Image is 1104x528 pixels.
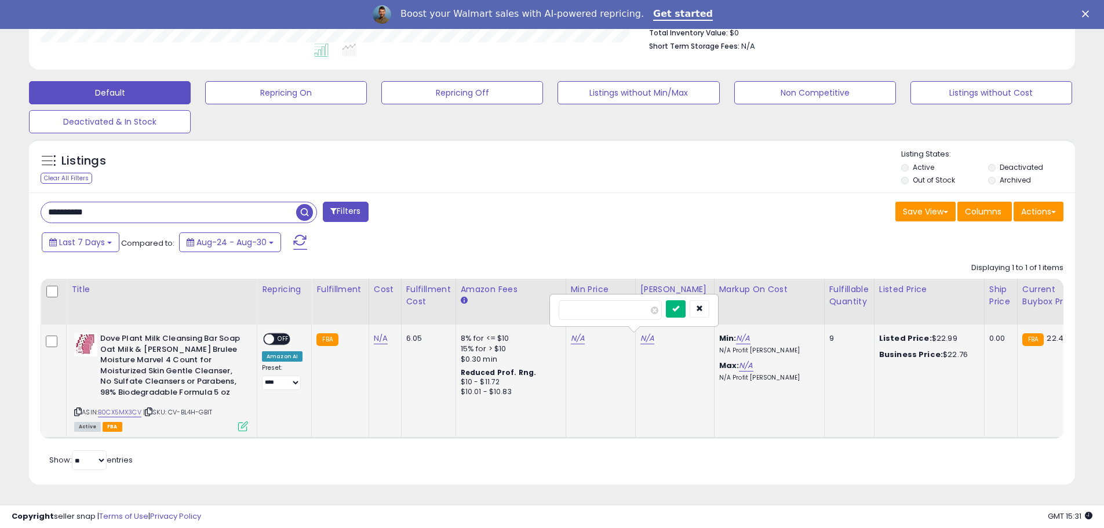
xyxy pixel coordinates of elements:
span: Last 7 Days [59,236,105,248]
a: N/A [736,333,750,344]
p: N/A Profit [PERSON_NAME] [719,374,815,382]
button: Save View [895,202,956,221]
button: Aug-24 - Aug-30 [179,232,281,252]
div: Clear All Filters [41,173,92,184]
span: 22.49 [1047,333,1068,344]
a: N/A [640,333,654,344]
b: Min: [719,333,737,344]
b: Max: [719,360,739,371]
a: N/A [739,360,753,372]
b: Dove Plant Milk Cleansing Bar Soap Oat Milk & [PERSON_NAME] Brulee Moisture Marvel 4 Count for Mo... [100,333,241,400]
p: N/A Profit [PERSON_NAME] [719,347,815,355]
small: Amazon Fees. [461,296,468,306]
div: Close [1082,10,1094,17]
div: seller snap | | [12,511,201,522]
div: Markup on Cost [719,283,819,296]
div: 6.05 [406,333,447,344]
div: 15% for > $10 [461,344,557,354]
a: Get started [653,8,713,21]
div: 8% for <= $10 [461,333,557,344]
div: Fulfillment [316,283,363,296]
span: Compared to: [121,238,174,249]
button: Listings without Cost [910,81,1072,104]
button: Columns [957,202,1012,221]
a: Privacy Policy [150,511,201,522]
span: 2025-09-7 15:31 GMT [1048,511,1092,522]
small: FBA [316,333,338,346]
div: $0.30 min [461,354,557,365]
div: $10.01 - $10.83 [461,387,557,397]
div: Fulfillment Cost [406,283,451,308]
div: ASIN: [74,333,248,430]
div: 0.00 [989,333,1008,344]
a: Terms of Use [99,511,148,522]
div: 9 [829,333,865,344]
button: Repricing Off [381,81,543,104]
p: Listing States: [901,149,1075,160]
button: Filters [323,202,368,222]
span: Show: entries [49,454,133,465]
h5: Listings [61,153,106,169]
div: $22.99 [879,333,975,344]
label: Active [913,162,934,172]
button: Listings without Min/Max [558,81,719,104]
div: Current Buybox Price [1022,283,1082,308]
strong: Copyright [12,511,54,522]
div: $22.76 [879,349,975,360]
a: N/A [571,333,585,344]
img: 41S82iqy8qL._SL40_.jpg [74,333,97,356]
a: N/A [374,333,388,344]
div: Title [71,283,252,296]
div: Boost your Walmart sales with AI-powered repricing. [400,8,644,20]
b: Reduced Prof. Rng. [461,367,537,377]
div: Fulfillable Quantity [829,283,869,308]
b: Total Inventory Value: [649,28,728,38]
span: N/A [741,41,755,52]
a: B0CX5MX3CV [98,407,141,417]
button: Deactivated & In Stock [29,110,191,133]
label: Out of Stock [913,175,955,185]
th: The percentage added to the cost of goods (COGS) that forms the calculator for Min & Max prices. [714,279,824,325]
img: Profile image for Adrian [373,5,391,24]
div: Min Price [571,283,631,296]
label: Deactivated [1000,162,1043,172]
button: Default [29,81,191,104]
div: Listed Price [879,283,979,296]
li: $0 [649,25,1055,39]
div: [PERSON_NAME] [640,283,709,296]
b: Business Price: [879,349,943,360]
button: Repricing On [205,81,367,104]
span: OFF [274,334,293,344]
span: | SKU: CV-BL4H-GBIT [143,407,212,417]
span: Columns [965,206,1001,217]
span: FBA [103,422,122,432]
b: Listed Price: [879,333,932,344]
b: Short Term Storage Fees: [649,41,739,51]
label: Archived [1000,175,1031,185]
div: Ship Price [989,283,1012,308]
button: Non Competitive [734,81,896,104]
div: Displaying 1 to 1 of 1 items [971,263,1063,274]
button: Actions [1014,202,1063,221]
span: Aug-24 - Aug-30 [196,236,267,248]
span: All listings currently available for purchase on Amazon [74,422,101,432]
button: Last 7 Days [42,232,119,252]
div: Amazon AI [262,351,303,362]
div: Repricing [262,283,307,296]
div: Cost [374,283,396,296]
small: FBA [1022,333,1044,346]
div: $10 - $11.72 [461,377,557,387]
div: Preset: [262,364,303,390]
div: Amazon Fees [461,283,561,296]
